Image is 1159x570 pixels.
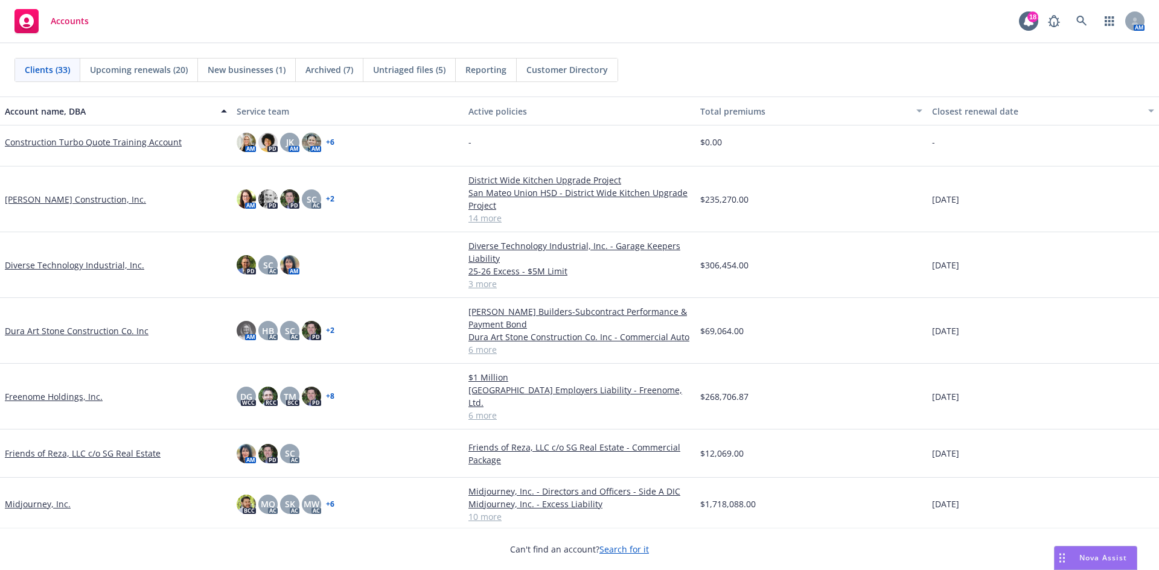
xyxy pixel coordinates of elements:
[302,387,321,406] img: photo
[25,63,70,76] span: Clients (33)
[258,133,278,152] img: photo
[599,543,649,555] a: Search for it
[10,4,94,38] a: Accounts
[1027,11,1038,22] div: 18
[258,444,278,463] img: photo
[90,63,188,76] span: Upcoming renewals (20)
[262,325,274,337] span: HB
[468,265,691,277] a: 25-26 Excess - $5M Limit
[237,189,256,209] img: photo
[5,105,214,118] div: Account name, DBA
[1055,546,1070,569] div: Drag to move
[232,97,464,125] button: Service team
[932,259,959,271] span: [DATE]
[700,447,744,460] span: $12,069.00
[1097,9,1122,33] a: Switch app
[326,139,334,146] a: + 6
[927,97,1159,125] button: Closest renewal date
[700,498,756,510] span: $1,718,088.00
[468,371,691,384] a: $1 Million
[468,331,691,343] a: Dura Art Stone Construction Co. Inc - Commercial Auto
[468,212,691,224] a: 14 more
[284,390,296,403] span: TM
[468,441,691,466] a: Friends of Reza, LLC c/o SG Real Estate - Commercial Package
[468,277,691,290] a: 3 more
[468,174,691,186] a: District Wide Kitchen Upgrade Project
[1079,553,1127,563] span: Nova Assist
[326,327,334,334] a: + 2
[700,193,749,206] span: $235,270.00
[5,390,103,403] a: Freenome Holdings, Inc.
[932,390,959,403] span: [DATE]
[258,387,278,406] img: photo
[5,193,146,206] a: [PERSON_NAME] Construction, Inc.
[373,63,445,76] span: Untriaged files (5)
[237,321,256,340] img: photo
[280,255,299,274] img: photo
[932,325,959,337] span: [DATE]
[285,498,295,510] span: SK
[510,543,649,556] span: Can't find an account?
[237,105,459,118] div: Service team
[932,105,1141,118] div: Closest renewal date
[285,447,295,460] span: SC
[468,510,691,523] a: 10 more
[468,384,691,409] a: [GEOGRAPHIC_DATA] Employers Liability - Freenome, Ltd.
[468,498,691,510] a: Midjourney, Inc. - Excess Liability
[468,409,691,422] a: 6 more
[5,498,71,510] a: Midjourney, Inc.
[240,390,252,403] span: DG
[464,97,695,125] button: Active policies
[5,136,182,148] a: Construction Turbo Quote Training Account
[932,498,959,510] span: [DATE]
[1054,546,1137,570] button: Nova Assist
[326,393,334,400] a: + 8
[468,239,691,265] a: Diverse Technology Industrial, Inc. - Garage Keepers Liability
[700,390,749,403] span: $268,706.87
[5,325,148,337] a: Dura Art Stone Construction Co. Inc
[326,195,334,203] a: + 2
[700,325,744,337] span: $69,064.00
[237,444,256,463] img: photo
[285,325,295,337] span: SC
[326,501,334,508] a: + 6
[5,447,161,460] a: Friends of Reza, LLC c/o SG Real Estate
[261,498,275,510] span: MQ
[700,105,909,118] div: Total premiums
[258,189,278,209] img: photo
[280,189,299,209] img: photo
[468,186,691,212] a: San Mateo Union HSD - District Wide Kitchen Upgrade Project
[468,343,691,356] a: 6 more
[302,133,321,152] img: photo
[237,255,256,274] img: photo
[932,136,935,148] span: -
[468,485,691,498] a: Midjourney, Inc. - Directors and Officers - Side A DIC
[932,193,959,206] span: [DATE]
[468,105,691,118] div: Active policies
[526,63,608,76] span: Customer Directory
[302,321,321,340] img: photo
[286,136,294,148] span: JK
[465,63,506,76] span: Reporting
[237,495,256,514] img: photo
[307,193,317,206] span: SC
[1042,9,1066,33] a: Report a Bug
[468,136,471,148] span: -
[1070,9,1094,33] a: Search
[208,63,286,76] span: New businesses (1)
[695,97,927,125] button: Total premiums
[468,305,691,331] a: [PERSON_NAME] Builders-Subcontract Performance & Payment Bond
[237,133,256,152] img: photo
[304,498,319,510] span: MW
[932,447,959,460] span: [DATE]
[263,259,273,271] span: SC
[700,136,722,148] span: $0.00
[5,259,144,271] a: Diverse Technology Industrial, Inc.
[51,16,89,26] span: Accounts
